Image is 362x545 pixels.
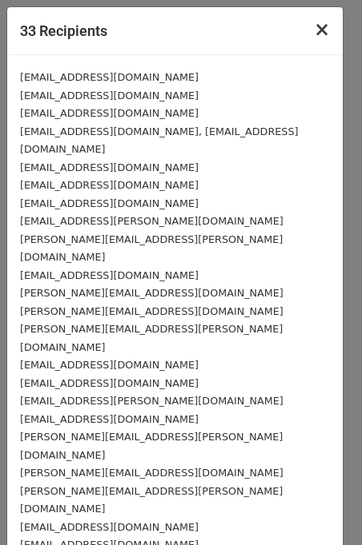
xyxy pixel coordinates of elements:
[20,413,199,425] small: [EMAIL_ADDRESS][DOMAIN_NAME]
[282,468,362,545] iframe: Chat Widget
[20,287,284,299] small: [PERSON_NAME][EMAIL_ADDRESS][DOMAIN_NAME]
[20,179,199,191] small: [EMAIL_ADDRESS][DOMAIN_NAME]
[20,107,199,119] small: [EMAIL_ADDRESS][DOMAIN_NAME]
[20,305,284,317] small: [PERSON_NAME][EMAIL_ADDRESS][DOMAIN_NAME]
[20,197,199,209] small: [EMAIL_ADDRESS][DOMAIN_NAME]
[20,485,283,515] small: [PERSON_NAME][EMAIL_ADDRESS][PERSON_NAME][DOMAIN_NAME]
[20,161,199,173] small: [EMAIL_ADDRESS][DOMAIN_NAME]
[20,467,284,479] small: [PERSON_NAME][EMAIL_ADDRESS][DOMAIN_NAME]
[20,521,199,533] small: [EMAIL_ADDRESS][DOMAIN_NAME]
[20,431,283,461] small: [PERSON_NAME][EMAIL_ADDRESS][PERSON_NAME][DOMAIN_NAME]
[20,377,199,389] small: [EMAIL_ADDRESS][DOMAIN_NAME]
[20,359,199,371] small: [EMAIL_ADDRESS][DOMAIN_NAME]
[314,18,330,41] span: ×
[20,269,199,281] small: [EMAIL_ADDRESS][DOMAIN_NAME]
[20,20,107,42] h5: 33 Recipients
[20,395,284,407] small: [EMAIL_ADDRESS][PERSON_NAME][DOMAIN_NAME]
[20,71,199,83] small: [EMAIL_ADDRESS][DOMAIN_NAME]
[20,90,199,101] small: [EMAIL_ADDRESS][DOMAIN_NAME]
[20,215,284,227] small: [EMAIL_ADDRESS][PERSON_NAME][DOMAIN_NAME]
[20,323,283,353] small: [PERSON_NAME][EMAIL_ADDRESS][PERSON_NAME][DOMAIN_NAME]
[20,125,298,156] small: [EMAIL_ADDRESS][DOMAIN_NAME], [EMAIL_ADDRESS][DOMAIN_NAME]
[20,233,283,264] small: [PERSON_NAME][EMAIL_ADDRESS][PERSON_NAME][DOMAIN_NAME]
[301,7,343,52] button: Close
